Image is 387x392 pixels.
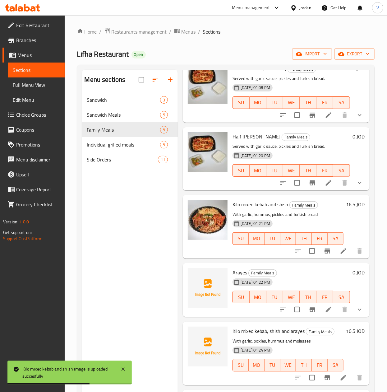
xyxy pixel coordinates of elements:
button: WE [283,291,300,303]
div: Family Meals [248,269,277,277]
nav: Menu sections [82,90,178,170]
div: Sandwich Meals5 [82,107,178,122]
a: Menus [174,28,196,36]
span: Sandwich Meals [87,111,160,119]
a: Edit menu item [340,247,347,255]
a: Upsell [2,167,65,182]
span: Sections [13,66,60,74]
span: Full Menu View [13,81,60,89]
a: Menu disclaimer [2,152,65,167]
button: sort-choices [276,175,291,190]
a: Edit menu item [325,306,332,313]
span: Family Meals [290,202,318,209]
a: Home [77,28,97,35]
div: Family Meals [306,328,334,335]
span: MO [252,293,264,302]
span: 5 [160,112,168,118]
button: SU [233,359,249,371]
button: SU [233,96,250,109]
button: SA [328,232,343,245]
span: Menu disclaimer [16,156,60,163]
h6: 0 JOD [352,64,365,73]
span: Upsell [16,171,60,178]
button: FR [312,359,328,371]
div: items [160,111,168,119]
button: MO [250,291,266,303]
span: 9 [160,127,168,133]
button: SU [233,291,250,303]
span: [DATE] 01:20 PM [238,153,273,159]
button: show more [352,175,367,190]
span: Family Meals [249,269,277,277]
button: delete [337,302,352,317]
span: 1.0.0 [19,218,29,226]
button: TH [296,359,312,371]
button: SA [328,359,343,371]
a: Edit menu item [325,179,332,187]
button: TU [266,164,283,177]
button: show more [352,302,367,317]
button: TH [296,232,312,245]
button: MO [249,359,265,371]
button: WE [283,164,300,177]
span: Kilo mixed kebab and shish [233,200,288,209]
span: Promotions [16,141,60,148]
button: SA [333,164,350,177]
span: Sections [203,28,221,35]
span: Choice Groups [16,111,60,119]
span: Coverage Report [16,186,60,193]
button: FR [316,164,333,177]
a: Edit menu item [325,111,332,119]
a: Restaurants management [104,28,167,36]
a: Edit Menu [8,92,65,107]
span: Select all sections [135,73,148,86]
a: Menus [2,48,65,63]
a: Edit Restaurant [2,18,65,33]
span: WE [286,98,297,107]
span: Family Meals [306,328,334,335]
span: Branches [16,36,60,44]
span: TH [298,361,309,370]
button: FR [316,291,333,303]
span: Edit Restaurant [16,21,60,29]
span: TU [269,166,281,175]
button: MO [250,96,266,109]
svg: Show Choices [356,111,363,119]
button: Branch-specific-item [305,302,320,317]
span: [DATE] 01:22 PM [238,279,273,285]
span: 9 [160,142,168,148]
span: WE [283,234,294,243]
a: Edit menu item [340,374,347,381]
button: TH [300,164,316,177]
button: import [292,48,332,60]
a: Branches [2,33,65,48]
button: TH [300,96,316,109]
button: FR [312,232,328,245]
span: MO [252,98,264,107]
div: Menu-management [232,4,270,12]
span: Edit Menu [13,96,60,104]
span: SU [235,166,247,175]
button: MO [250,164,266,177]
span: TH [302,166,314,175]
a: Support.OpsPlatform [3,235,43,243]
span: SU [235,98,247,107]
li: / [198,28,200,35]
button: export [334,48,375,60]
div: Open [131,51,146,58]
h6: 16.5 JOD [346,200,365,209]
button: TU [266,291,283,303]
a: Coupons [2,122,65,137]
button: delete [352,370,367,385]
span: [DATE] 01:08 PM [238,85,273,91]
span: TH [298,234,309,243]
span: V [376,4,379,11]
span: TH [302,293,314,302]
span: TU [267,234,278,243]
span: Side Orders [87,156,158,163]
img: 1 kilo of shish (8 skewers) [188,64,228,104]
button: SU [233,164,250,177]
button: delete [337,108,352,123]
span: Menus [17,51,60,59]
button: FR [316,96,333,109]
